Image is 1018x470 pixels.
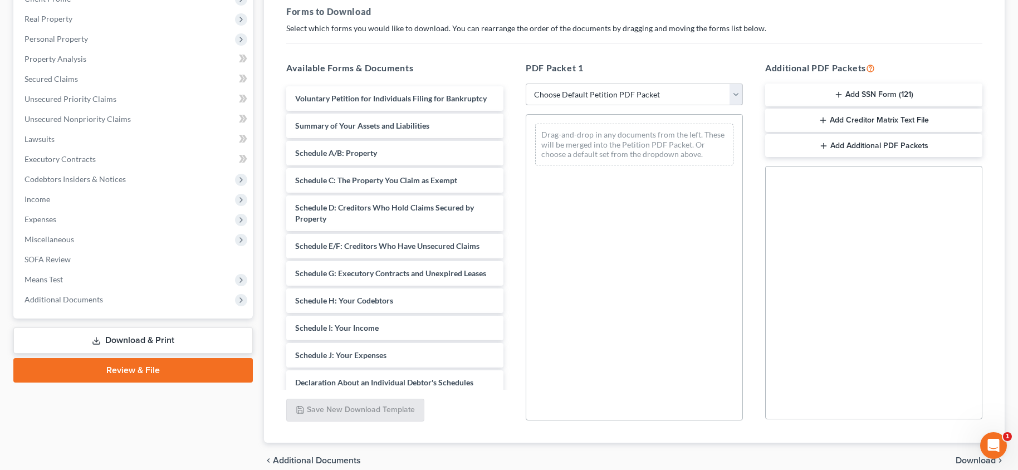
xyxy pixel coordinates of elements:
button: Add Creditor Matrix Text File [765,109,982,132]
h5: PDF Packet 1 [526,61,743,75]
span: Unsecured Nonpriority Claims [25,114,131,124]
span: Unsecured Priority Claims [25,94,116,104]
button: Add Additional PDF Packets [765,134,982,158]
span: Schedule J: Your Expenses [295,350,386,360]
h5: Available Forms & Documents [286,61,503,75]
span: Download [956,456,996,465]
div: Drag-and-drop in any documents from the left. These will be merged into the Petition PDF Packet. ... [535,124,733,165]
a: Property Analysis [16,49,253,69]
span: Voluntary Petition for Individuals Filing for Bankruptcy [295,94,487,103]
span: SOFA Review [25,254,71,264]
a: Download & Print [13,327,253,354]
button: Save New Download Template [286,399,424,422]
span: Schedule E/F: Creditors Who Have Unsecured Claims [295,241,479,251]
span: Declaration About an Individual Debtor's Schedules [295,378,473,387]
span: Codebtors Insiders & Notices [25,174,126,184]
span: Real Property [25,14,72,23]
a: Executory Contracts [16,149,253,169]
span: Schedule C: The Property You Claim as Exempt [295,175,457,185]
span: Secured Claims [25,74,78,84]
span: Schedule A/B: Property [295,148,377,158]
iframe: Intercom live chat [980,432,1007,459]
i: chevron_left [264,456,273,465]
i: chevron_right [996,456,1005,465]
a: chevron_left Additional Documents [264,456,361,465]
a: Unsecured Priority Claims [16,89,253,109]
span: Additional Documents [25,295,103,304]
span: Expenses [25,214,56,224]
span: Schedule G: Executory Contracts and Unexpired Leases [295,268,486,278]
a: SOFA Review [16,249,253,270]
a: Lawsuits [16,129,253,149]
span: Schedule D: Creditors Who Hold Claims Secured by Property [295,203,474,223]
span: Schedule I: Your Income [295,323,379,332]
span: Summary of Your Assets and Liabilities [295,121,429,130]
span: Schedule H: Your Codebtors [295,296,393,305]
span: Miscellaneous [25,234,74,244]
span: Means Test [25,275,63,284]
a: Secured Claims [16,69,253,89]
button: Download chevron_right [956,456,1005,465]
span: Personal Property [25,34,88,43]
span: 1 [1003,432,1012,441]
button: Add SSN Form (121) [765,84,982,107]
a: Review & File [13,358,253,383]
span: Additional Documents [273,456,361,465]
span: Lawsuits [25,134,55,144]
span: Property Analysis [25,54,86,63]
h5: Forms to Download [286,5,982,18]
a: Unsecured Nonpriority Claims [16,109,253,129]
span: Executory Contracts [25,154,96,164]
p: Select which forms you would like to download. You can rearrange the order of the documents by dr... [286,23,982,34]
span: Income [25,194,50,204]
h5: Additional PDF Packets [765,61,982,75]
